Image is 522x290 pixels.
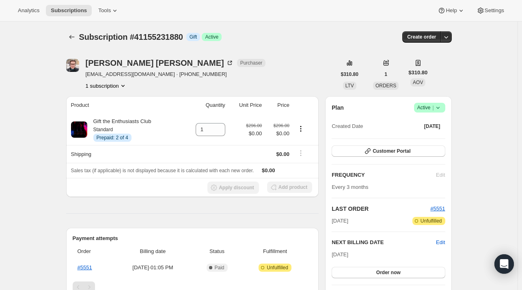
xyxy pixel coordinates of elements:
span: Gift [190,34,197,40]
th: Shipping [66,145,182,163]
th: Price [264,96,292,114]
h2: FREQUENCY [332,171,436,179]
button: Product actions [86,82,127,90]
small: Standard [93,127,113,132]
span: Active [417,104,442,112]
span: Unfulfilled [421,218,442,224]
button: $310.80 [336,69,363,80]
span: Status [196,247,238,255]
div: Gift the Enthusiasts Club [87,117,151,142]
button: 1 [380,69,392,80]
span: Subscriptions [51,7,87,14]
span: [EMAIL_ADDRESS][DOMAIN_NAME] · [PHONE_NUMBER] [86,70,266,78]
span: [DATE] [332,251,348,258]
span: Analytics [18,7,39,14]
span: 1 [384,71,387,78]
span: Benjamin Daniel Wagler [66,59,79,72]
h2: Plan [332,104,344,112]
button: Create order [402,31,441,43]
span: ORDERS [375,83,396,89]
a: #5551 [430,206,445,212]
button: Order now [332,267,445,278]
button: Customer Portal [332,145,445,157]
span: Created Date [332,122,363,130]
button: Product actions [294,124,307,133]
span: [DATE] · 01:05 PM [114,264,191,272]
th: Order [73,242,112,260]
th: Product [66,96,182,114]
a: #5551 [78,264,92,271]
button: Edit [436,238,445,247]
span: [DATE] [332,217,348,225]
button: Subscriptions [66,31,78,43]
span: $310.80 [408,69,427,77]
button: Help [433,5,470,16]
h2: NEXT BILLING DATE [332,238,436,247]
span: Sales tax (if applicable) is not displayed because it is calculated with each new order. [71,168,254,173]
span: Purchaser [240,60,263,66]
button: Subscriptions [46,5,92,16]
h2: Payment attempts [73,234,313,242]
button: Shipping actions [294,149,307,158]
span: Fulfillment [243,247,307,255]
span: $0.00 [267,130,289,138]
span: $310.80 [341,71,358,78]
span: Customer Portal [373,148,410,154]
span: Every 3 months [332,184,368,190]
span: AOV [413,80,423,85]
span: Paid [215,264,224,271]
h2: LAST ORDER [332,205,430,213]
th: Quantity [182,96,227,114]
span: | [432,104,434,111]
img: product img [71,121,87,138]
div: [PERSON_NAME] [PERSON_NAME] [86,59,234,67]
span: Prepaid: 2 of 4 [97,134,128,141]
span: [DATE] [424,123,440,130]
button: Tools [93,5,124,16]
button: Settings [472,5,509,16]
span: Help [446,7,457,14]
button: Analytics [13,5,44,16]
span: Active [205,34,218,40]
small: $296.00 [246,123,262,128]
div: Open Intercom Messenger [494,254,514,274]
span: Settings [485,7,504,14]
span: Create order [407,34,436,40]
span: Order now [376,269,401,276]
span: $0.00 [246,130,262,138]
span: Tools [98,7,111,14]
span: $0.00 [276,151,289,157]
button: #5551 [430,205,445,213]
span: LTV [345,83,354,89]
span: Subscription #41155231880 [79,32,183,41]
th: Unit Price [228,96,264,114]
span: Unfulfilled [267,264,288,271]
small: $296.00 [274,123,289,128]
span: $0.00 [262,167,275,173]
button: [DATE] [419,121,445,132]
span: Billing date [114,247,191,255]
